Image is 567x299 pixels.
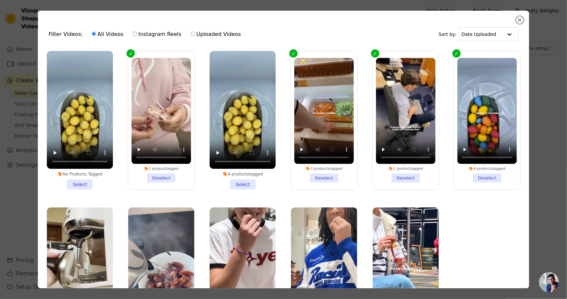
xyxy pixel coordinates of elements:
[294,166,354,171] div: 3 products tagged
[210,171,276,177] div: 4 products tagged
[539,272,559,292] div: Open chat
[457,166,517,171] div: 4 products tagged
[516,16,524,24] button: Close modal
[190,30,241,39] label: Uploaded Videos
[47,171,113,177] div: No Products Tagged
[91,30,124,39] label: All Videos
[133,30,182,39] label: Instagram Reels
[48,27,244,42] div: Filter Videos:
[132,166,191,171] div: 1 product tagged
[438,27,519,41] div: Sort by:
[376,166,435,171] div: 1 product tagged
